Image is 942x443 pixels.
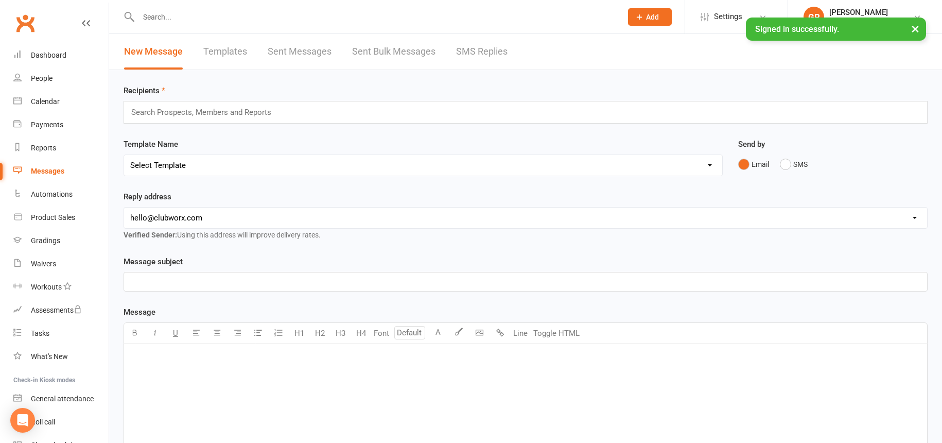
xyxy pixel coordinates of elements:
a: Automations [13,183,109,206]
a: Workouts [13,276,109,299]
input: Search... [135,10,615,24]
a: What's New [13,345,109,368]
div: [PERSON_NAME] [829,8,894,17]
a: Payments [13,113,109,137]
button: A [428,323,448,344]
a: Clubworx [12,10,38,36]
span: Signed in successfully. [755,24,839,34]
button: Add [628,8,672,26]
button: H1 [289,323,309,344]
button: Toggle HTML [531,323,582,344]
div: Waivers [31,260,56,268]
button: × [906,18,924,40]
div: Calendar [31,97,60,106]
label: Reply address [124,191,171,203]
div: Open Intercom Messenger [10,408,35,433]
div: Product Sales [31,213,75,221]
div: GR [804,7,824,27]
a: Gradings [13,229,109,252]
div: Reports [31,144,56,152]
label: Recipients [124,84,165,97]
label: Message subject [124,255,183,268]
button: Email [738,155,769,174]
a: Product Sales [13,206,109,229]
div: People [31,74,53,82]
label: Send by [738,138,765,150]
input: Default [394,326,425,339]
a: Sent Bulk Messages [352,34,435,70]
button: Line [510,323,531,344]
a: Templates [203,34,247,70]
span: Settings [714,5,742,28]
button: Font [371,323,392,344]
button: H2 [309,323,330,344]
a: General attendance kiosk mode [13,387,109,411]
a: Waivers [13,252,109,276]
a: Reports [13,137,109,160]
div: Phoenix Martial Arts [829,17,894,26]
a: New Message [124,34,183,70]
div: Messages [31,167,64,175]
a: Calendar [13,90,109,113]
div: Tasks [31,329,49,337]
a: People [13,67,109,90]
div: Payments [31,121,63,129]
label: Template Name [124,138,178,150]
div: Gradings [31,236,60,245]
button: H3 [330,323,351,344]
strong: Verified Sender: [124,231,177,239]
div: General attendance [31,395,94,403]
div: Dashboard [31,51,66,59]
a: SMS Replies [456,34,508,70]
span: Using this address will improve delivery rates. [124,231,321,239]
div: Workouts [31,283,62,291]
div: Roll call [31,418,55,426]
a: Assessments [13,299,109,322]
button: H4 [351,323,371,344]
button: U [165,323,186,344]
span: U [173,329,178,338]
div: What's New [31,352,68,361]
div: Automations [31,190,73,198]
a: Sent Messages [268,34,332,70]
label: Message [124,306,155,318]
button: SMS [780,155,808,174]
input: Search Prospects, Members and Reports [130,106,281,119]
a: Messages [13,160,109,183]
a: Roll call [13,411,109,434]
a: Dashboard [13,44,109,67]
div: Assessments [31,306,82,314]
span: Add [646,13,659,21]
a: Tasks [13,322,109,345]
